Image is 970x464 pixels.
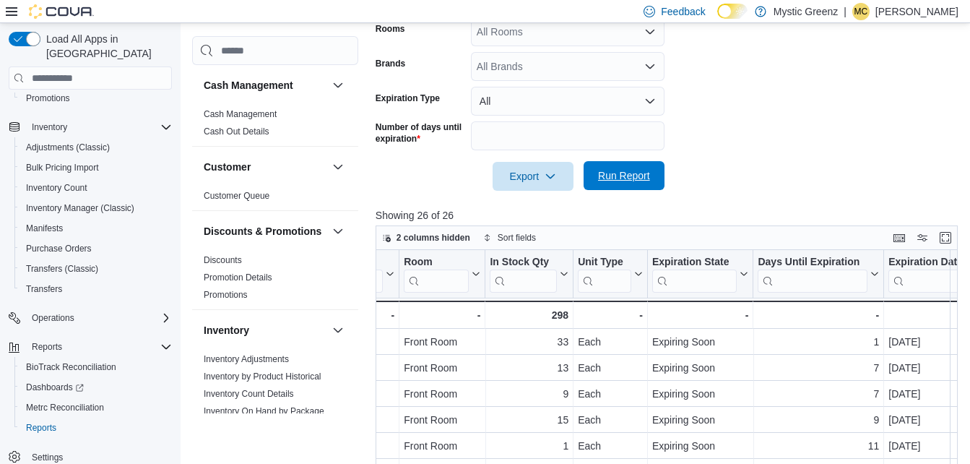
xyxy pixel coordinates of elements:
div: 33 [490,333,568,351]
span: Adjustments (Classic) [20,139,172,156]
button: Reports [26,338,68,356]
a: Discounts [204,255,242,265]
span: Promotions [204,289,248,301]
div: Unit Type [578,256,631,293]
div: In Stock Qty [490,256,557,293]
div: Front Room [404,437,480,455]
button: Transfers [14,279,178,299]
span: MC [854,3,868,20]
a: Cash Management [204,109,277,119]
div: In Stock Qty [490,256,557,270]
span: Reports [26,422,56,434]
button: Open list of options [644,26,656,38]
div: Front Room [404,411,480,429]
span: 2 columns hidden [397,232,470,244]
span: Bulk Pricing Import [20,159,172,176]
span: Operations [26,309,172,327]
span: Inventory Count [20,179,172,197]
span: Inventory Manager (Classic) [20,199,172,217]
span: Export [501,162,565,191]
div: Room [404,256,469,293]
button: Unit Type [578,256,643,293]
div: Days Until Expiration [758,256,867,270]
button: Operations [3,308,178,328]
div: - [578,306,643,324]
a: Inventory Count Details [204,389,294,399]
span: Discounts [204,254,242,266]
input: Dark Mode [717,4,748,19]
button: Inventory [329,322,347,339]
span: BioTrack Reconciliation [20,358,172,376]
a: Transfers [20,280,68,298]
img: Cova [29,4,94,19]
div: Expiration State [652,256,737,270]
button: Inventory [26,119,73,136]
div: Unit Type [578,256,631,270]
div: 9 [490,385,568,403]
span: Operations [32,312,74,324]
span: Dashboards [20,379,172,396]
span: Purchase Orders [20,240,172,257]
h3: Customer [204,160,251,174]
button: Operations [26,309,80,327]
button: Reports [3,337,178,357]
div: Room [404,256,469,270]
span: Run Report [598,168,650,183]
div: Discounts & Promotions [192,252,358,309]
div: 13 [490,359,568,377]
button: Expiration State [652,256,749,293]
span: Inventory by Product Historical [204,371,321,382]
span: Transfers [26,283,62,295]
div: Each [578,333,643,351]
button: Manifests [14,218,178,239]
button: Inventory [3,117,178,137]
a: Purchase Orders [20,240,98,257]
div: Location [264,256,383,293]
a: Transfers (Classic) [20,260,104,278]
button: Transfers (Classic) [14,259,178,279]
div: Each [578,385,643,403]
button: Customer [204,160,326,174]
div: Expiring Soon [652,411,749,429]
div: [STREET_ADDRESS] [264,411,394,429]
a: Adjustments (Classic) [20,139,116,156]
span: Inventory [32,121,67,133]
div: 9 [758,411,879,429]
span: BioTrack Reconciliation [26,361,116,373]
button: Purchase Orders [14,239,178,259]
label: Brands [376,58,405,69]
button: 2 columns hidden [376,229,476,246]
a: Inventory by Product Historical [204,371,321,382]
span: Reports [20,419,172,437]
div: [STREET_ADDRESS] [264,385,394,403]
label: Expiration Type [376,93,440,104]
div: [STREET_ADDRESS] [264,333,394,351]
p: | [844,3,846,20]
span: Inventory Adjustments [204,353,289,365]
div: - [264,306,394,324]
p: Showing 26 of 26 [376,208,963,223]
div: Expiring Soon [652,385,749,403]
div: Cash Management [192,106,358,146]
button: BioTrack Reconciliation [14,357,178,377]
div: Melista Claytor [852,3,870,20]
div: Front Room [404,333,480,351]
span: Settings [32,452,63,463]
div: Days Until Expiration [758,256,867,293]
span: Customer Queue [204,190,269,202]
div: 1 [490,437,568,455]
span: Load All Apps in [GEOGRAPHIC_DATA] [40,32,172,61]
button: Open list of options [644,61,656,72]
div: Expiring Soon [652,333,749,351]
a: Manifests [20,220,69,237]
a: BioTrack Reconciliation [20,358,122,376]
span: Manifests [20,220,172,237]
div: Each [578,359,643,377]
a: Promotions [204,290,248,300]
button: In Stock Qty [490,256,568,293]
button: Inventory Count [14,178,178,198]
button: Cash Management [204,78,326,93]
span: Transfers (Classic) [26,263,98,275]
button: Export [493,162,573,191]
